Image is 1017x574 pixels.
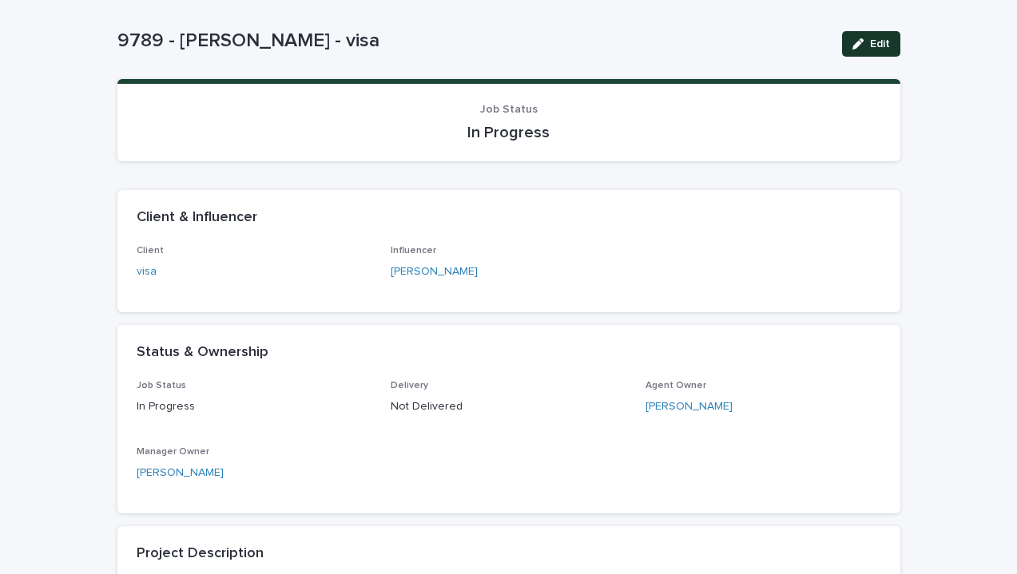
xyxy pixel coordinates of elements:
a: [PERSON_NAME] [391,263,478,280]
span: Influencer [391,246,436,255]
span: Agent Owner [646,381,706,390]
span: Job Status [137,381,186,390]
span: Client [137,246,164,255]
span: Manager Owner [137,447,209,457]
a: [PERSON_NAME] [137,465,224,481]
p: 9789 - [PERSON_NAME] - visa [117,30,829,53]
span: Job Status [480,104,538,115]
h2: Client & Influencer [137,209,257,227]
h2: Project Description [137,545,264,563]
a: visa [137,263,157,280]
p: Not Delivered [391,398,626,415]
a: [PERSON_NAME] [646,398,733,415]
h2: Status & Ownership [137,344,268,362]
span: Delivery [391,381,428,390]
span: Edit [870,38,890,49]
button: Edit [842,31,900,57]
p: In Progress [137,123,881,142]
p: In Progress [137,398,372,415]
